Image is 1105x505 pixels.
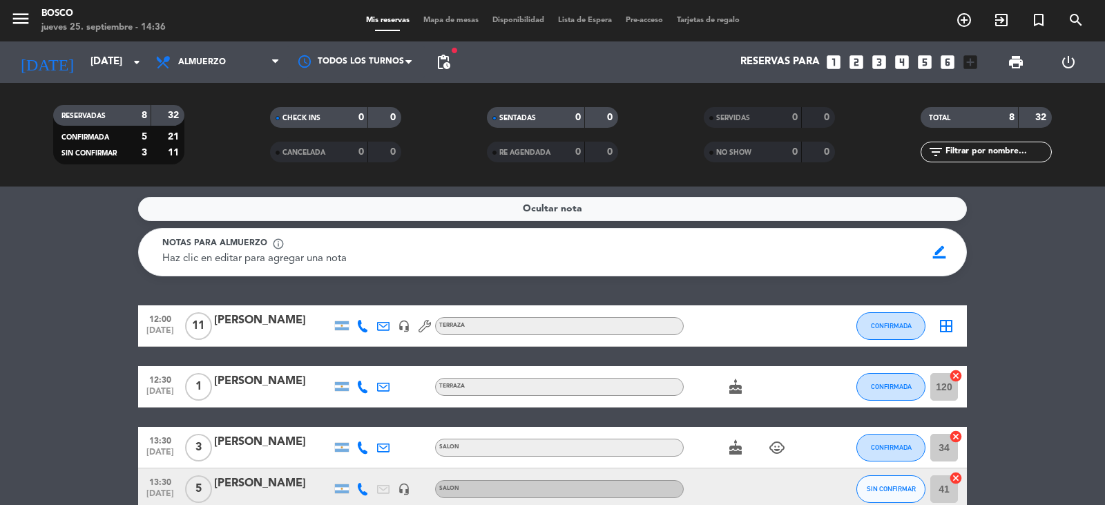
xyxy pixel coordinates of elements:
i: looks_5 [916,53,934,71]
span: 5 [185,475,212,503]
span: CONFIRMADA [871,383,912,390]
span: SALON [439,486,459,491]
strong: 0 [792,147,798,157]
i: looks_two [847,53,865,71]
strong: 0 [358,147,364,157]
i: cake [727,439,744,456]
button: CONFIRMADA [856,312,925,340]
i: cancel [949,369,963,383]
i: headset_mic [398,483,410,495]
div: LOG OUT [1042,41,1095,83]
strong: 8 [1009,113,1015,122]
span: fiber_manual_record [450,46,459,55]
span: Notas para almuerzo [162,237,267,251]
span: TERRAZA [439,323,465,328]
span: Pre-acceso [619,17,670,24]
span: RESERVADAS [61,113,106,120]
span: SIN CONFIRMAR [61,150,117,157]
span: info_outline [272,238,285,250]
span: 13:30 [143,432,177,448]
span: Disponibilidad [486,17,551,24]
input: Filtrar por nombre... [944,144,1051,160]
i: looks_4 [893,53,911,71]
i: looks_one [825,53,843,71]
button: SIN CONFIRMAR [856,475,925,503]
i: cake [727,379,744,395]
span: Reservas para [740,56,820,68]
strong: 3 [142,148,147,158]
strong: 0 [575,147,581,157]
strong: 0 [575,113,581,122]
i: looks_6 [939,53,957,71]
span: border_color [926,239,953,265]
span: SIN CONFIRMAR [867,485,916,493]
div: [PERSON_NAME] [214,475,331,493]
span: SERVIDAS [716,115,750,122]
span: Haz clic en editar para agregar una nota [162,254,347,264]
div: [PERSON_NAME] [214,372,331,390]
span: CANCELADA [282,149,325,156]
span: [DATE] [143,448,177,464]
span: 1 [185,373,212,401]
span: CONFIRMADA [61,134,109,141]
strong: 0 [390,113,398,122]
i: child_care [769,439,785,456]
i: cancel [949,471,963,485]
span: Ocultar nota [523,201,582,217]
i: [DATE] [10,47,84,77]
i: turned_in_not [1030,12,1047,28]
span: RE AGENDADA [499,149,550,156]
i: arrow_drop_down [128,54,145,70]
span: print [1008,54,1024,70]
span: 12:30 [143,371,177,387]
i: search [1068,12,1084,28]
i: add_box [961,53,979,71]
span: TERRAZA [439,383,465,389]
span: Lista de Espera [551,17,619,24]
span: 12:00 [143,310,177,326]
strong: 5 [142,132,147,142]
span: 11 [185,312,212,340]
span: [DATE] [143,387,177,403]
strong: 0 [792,113,798,122]
strong: 0 [607,147,615,157]
i: headset_mic [398,320,410,332]
span: SENTADAS [499,115,536,122]
i: add_circle_outline [956,12,972,28]
span: Tarjetas de regalo [670,17,747,24]
span: Mapa de mesas [416,17,486,24]
span: CONFIRMADA [871,444,912,451]
span: 3 [185,434,212,461]
span: 13:30 [143,473,177,489]
i: filter_list [928,144,944,160]
button: CONFIRMADA [856,373,925,401]
i: exit_to_app [993,12,1010,28]
span: pending_actions [435,54,452,70]
span: CHECK INS [282,115,320,122]
strong: 32 [1035,113,1049,122]
div: jueves 25. septiembre - 14:36 [41,21,166,35]
i: border_all [938,318,954,334]
span: [DATE] [143,489,177,505]
strong: 0 [824,147,832,157]
strong: 0 [607,113,615,122]
button: menu [10,8,31,34]
div: Bosco [41,7,166,21]
strong: 11 [168,148,182,158]
span: Mis reservas [359,17,416,24]
span: [DATE] [143,326,177,342]
i: menu [10,8,31,29]
strong: 32 [168,111,182,120]
i: looks_3 [870,53,888,71]
span: TOTAL [929,115,950,122]
div: [PERSON_NAME] [214,312,331,330]
i: power_settings_new [1060,54,1077,70]
strong: 0 [358,113,364,122]
span: SALON [439,444,459,450]
span: Almuerzo [178,57,226,67]
span: NO SHOW [716,149,751,156]
button: CONFIRMADA [856,434,925,461]
strong: 0 [390,147,398,157]
strong: 8 [142,111,147,120]
i: cancel [949,430,963,444]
